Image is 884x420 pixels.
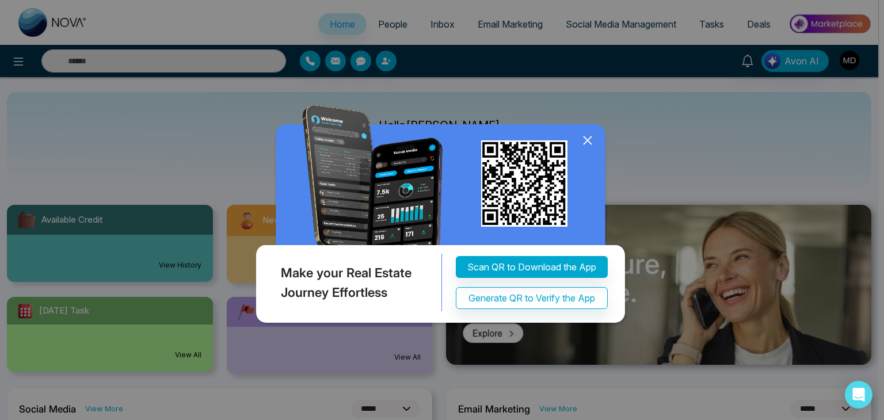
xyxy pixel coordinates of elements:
[253,105,631,329] img: QRModal
[253,254,442,312] div: Make your Real Estate Journey Effortless
[456,288,608,310] button: Generate QR to Verify the App
[456,257,608,278] button: Scan QR to Download the App
[845,381,872,408] div: Open Intercom Messenger
[481,140,567,227] img: qr_for_download_app.png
